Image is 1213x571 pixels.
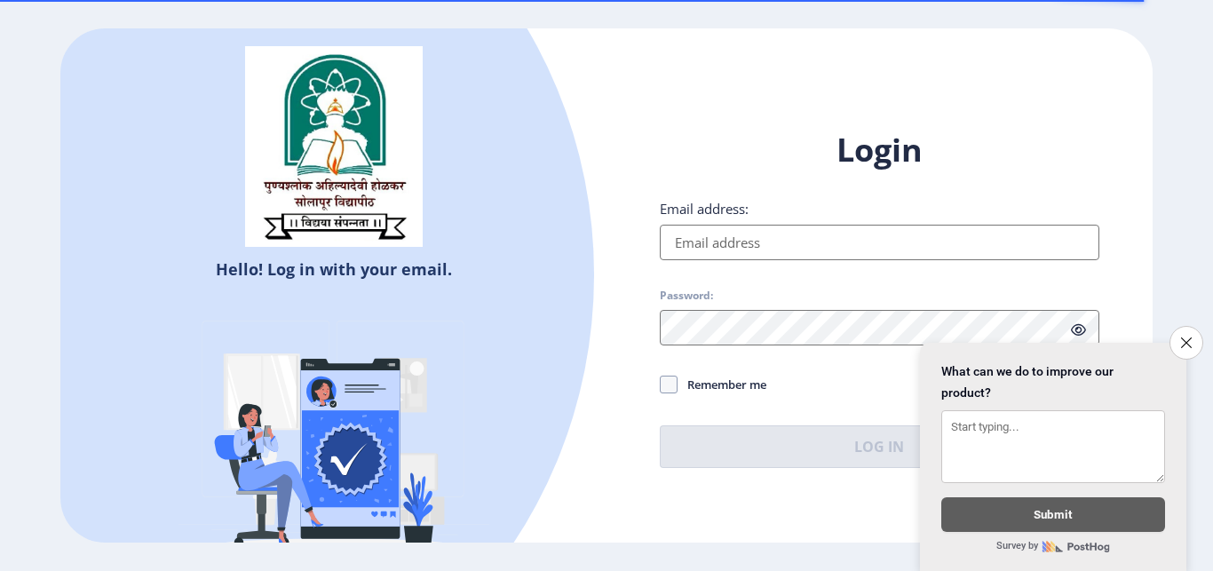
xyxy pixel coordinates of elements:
img: sulogo.png [245,46,423,247]
label: Email address: [660,200,749,218]
input: Email address [660,225,1099,260]
h1: Login [660,129,1099,171]
label: Password: [660,289,713,303]
button: Log In [660,425,1099,468]
span: Remember me [678,374,766,395]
